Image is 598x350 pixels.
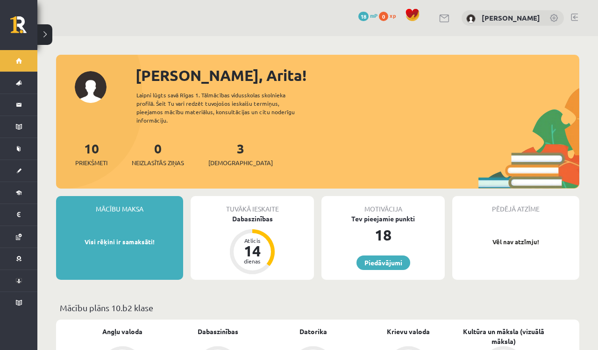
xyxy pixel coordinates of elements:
div: Pēdējā atzīme [452,196,579,214]
a: 3[DEMOGRAPHIC_DATA] [208,140,273,168]
span: 18 [358,12,369,21]
div: Atlicis [238,238,266,243]
span: mP [370,12,377,19]
div: Tev pieejamie punkti [321,214,445,224]
p: Mācību plāns 10.b2 klase [60,301,576,314]
img: Arita Lapteva [466,14,476,23]
div: Motivācija [321,196,445,214]
a: 0Neizlasītās ziņas [132,140,184,168]
div: dienas [238,258,266,264]
a: 18 mP [358,12,377,19]
a: Angļu valoda [102,327,142,336]
span: [DEMOGRAPHIC_DATA] [208,158,273,168]
div: Dabaszinības [191,214,314,224]
div: Mācību maksa [56,196,183,214]
span: Priekšmeti [75,158,107,168]
a: 0 xp [379,12,400,19]
a: Krievu valoda [387,327,430,336]
div: [PERSON_NAME], Arita! [135,64,579,87]
div: Tuvākā ieskaite [191,196,314,214]
span: 0 [379,12,388,21]
span: xp [390,12,396,19]
p: Visi rēķini ir samaksāti! [61,237,178,247]
a: 10Priekšmeti [75,140,107,168]
a: Piedāvājumi [356,255,410,270]
a: Datorika [299,327,327,336]
a: Dabaszinības Atlicis 14 dienas [191,214,314,276]
div: 14 [238,243,266,258]
a: [PERSON_NAME] [482,13,540,22]
a: Dabaszinības [198,327,238,336]
div: 18 [321,224,445,246]
div: Laipni lūgts savā Rīgas 1. Tālmācības vidusskolas skolnieka profilā. Šeit Tu vari redzēt tuvojošo... [136,91,311,124]
a: Kultūra un māksla (vizuālā māksla) [456,327,551,346]
span: Neizlasītās ziņas [132,158,184,168]
p: Vēl nav atzīmju! [457,237,575,247]
a: Rīgas 1. Tālmācības vidusskola [10,16,37,40]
